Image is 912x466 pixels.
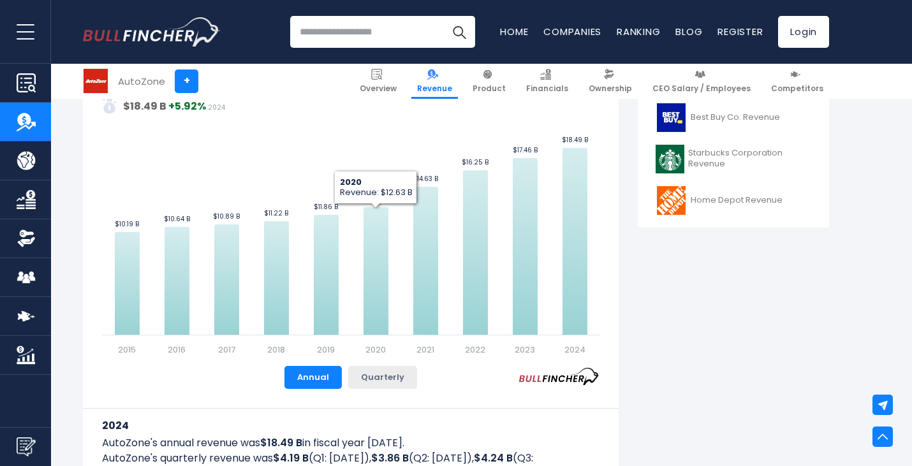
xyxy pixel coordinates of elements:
text: $10.89 B [213,212,240,221]
text: $10.19 B [115,219,139,229]
span: Competitors [771,84,823,94]
a: Product [467,64,511,99]
strong: +5.92% [168,99,206,113]
text: $17.46 B [513,145,538,155]
b: $4.24 B [474,451,513,465]
text: 2022 [465,344,485,356]
img: Bullfincher logo [83,17,221,47]
text: 2016 [168,344,186,356]
a: Competitors [765,64,829,99]
b: $4.19 B [273,451,309,465]
a: Login [778,16,829,48]
text: 2020 [365,344,386,356]
a: Overview [354,64,402,99]
a: Best Buy Co. Revenue [647,100,820,135]
img: AZO logo [84,69,108,93]
h3: 2024 [102,418,599,433]
img: BBY logo [655,103,687,132]
text: $14.63 B [413,174,438,184]
span: Overview [360,84,397,94]
text: 2015 [118,344,136,356]
a: Revenue [411,64,458,99]
img: addasd [102,98,117,113]
text: 2023 [515,344,535,356]
span: CEO Salary / Employees [652,84,751,94]
text: $10.64 B [164,214,190,224]
a: Ranking [617,25,660,38]
a: Ownership [583,64,638,99]
span: Ownership [589,84,632,94]
text: $18.49 B [562,135,588,145]
div: AutoZone [118,74,165,89]
strong: $18.49 B [123,99,166,113]
b: $18.49 B [260,435,302,450]
span: Revenue [417,84,452,94]
text: $11.86 B [314,202,338,212]
a: Go to homepage [83,17,220,47]
a: Home [500,25,528,38]
img: Ownership [17,229,36,248]
span: Financials [526,84,568,94]
a: CEO Salary / Employees [647,64,756,99]
text: 2021 [416,344,434,356]
button: Annual [284,366,342,389]
text: 2019 [317,344,335,356]
img: SBUX logo [655,145,684,173]
a: + [175,69,198,93]
svg: AutoZone's Revenue Trend [102,69,599,356]
a: Companies [543,25,601,38]
span: Product [473,84,506,94]
button: Quarterly [348,366,417,389]
p: AutoZone's annual revenue was in fiscal year [DATE]. [102,435,599,451]
a: Home Depot Revenue [647,183,820,218]
b: $3.86 B [371,451,409,465]
span: 2024 [208,103,225,112]
text: $12.63 B [363,194,389,204]
text: $16.25 B [462,157,489,167]
a: Register [717,25,763,38]
a: Financials [520,64,574,99]
a: Blog [675,25,702,38]
text: 2024 [564,344,585,356]
button: Search [443,16,475,48]
text: 2017 [218,344,235,356]
text: $11.22 B [264,208,288,218]
text: 2018 [267,344,285,356]
img: HD logo [655,186,687,215]
a: Starbucks Corporation Revenue [647,142,820,177]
